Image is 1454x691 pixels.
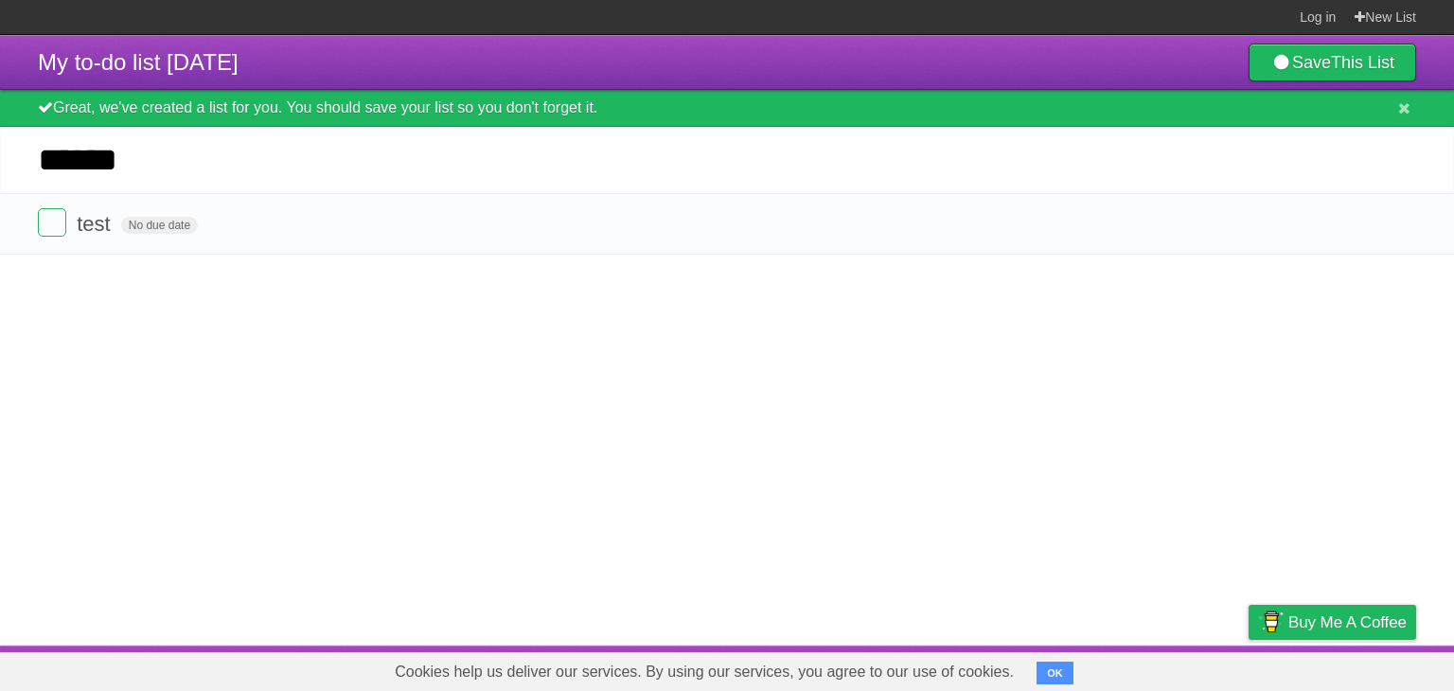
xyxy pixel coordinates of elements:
a: About [997,650,1037,686]
a: Developers [1059,650,1136,686]
span: Cookies help us deliver our services. By using our services, you agree to our use of cookies. [376,653,1033,691]
label: Done [38,208,66,237]
a: Buy me a coffee [1249,605,1416,640]
span: test [77,212,115,236]
img: Buy me a coffee [1258,606,1284,638]
a: SaveThis List [1249,44,1416,81]
b: This List [1331,53,1394,72]
span: My to-do list [DATE] [38,49,239,75]
button: OK [1037,662,1073,684]
span: No due date [121,217,198,234]
a: Privacy [1224,650,1273,686]
a: Terms [1160,650,1201,686]
span: Buy me a coffee [1288,606,1407,639]
a: Suggest a feature [1297,650,1416,686]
